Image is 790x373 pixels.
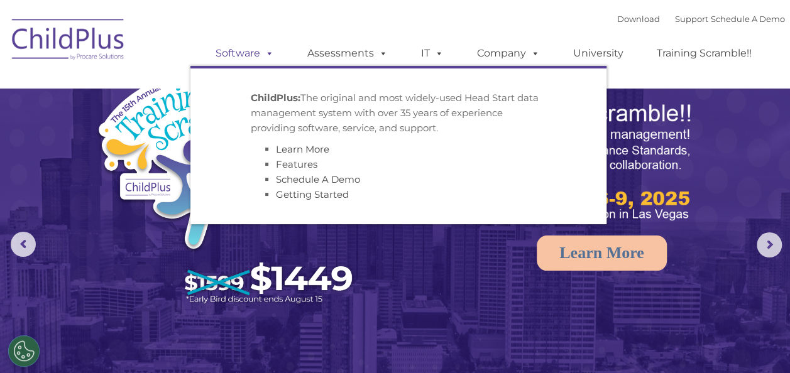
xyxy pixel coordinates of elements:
a: Learn More [537,235,667,271]
a: University [561,41,636,66]
span: Phone number [175,134,228,144]
a: Assessments [295,41,400,66]
span: Last name [175,83,213,92]
a: Training Scramble!! [644,41,764,66]
iframe: Chat Widget [584,237,790,373]
a: Schedule A Demo [276,173,360,185]
a: Support [675,14,708,24]
a: Schedule A Demo [711,14,785,24]
font: | [617,14,785,24]
p: The original and most widely-used Head Start data management system with over 35 years of experie... [251,90,546,136]
strong: ChildPlus: [251,92,300,104]
a: Features [276,158,317,170]
a: Learn More [276,143,329,155]
button: Cookies Settings [8,335,40,367]
a: Company [464,41,552,66]
a: IT [409,41,456,66]
a: Getting Started [276,188,349,200]
a: Software [203,41,287,66]
a: Download [617,14,660,24]
img: ChildPlus by Procare Solutions [6,10,131,73]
